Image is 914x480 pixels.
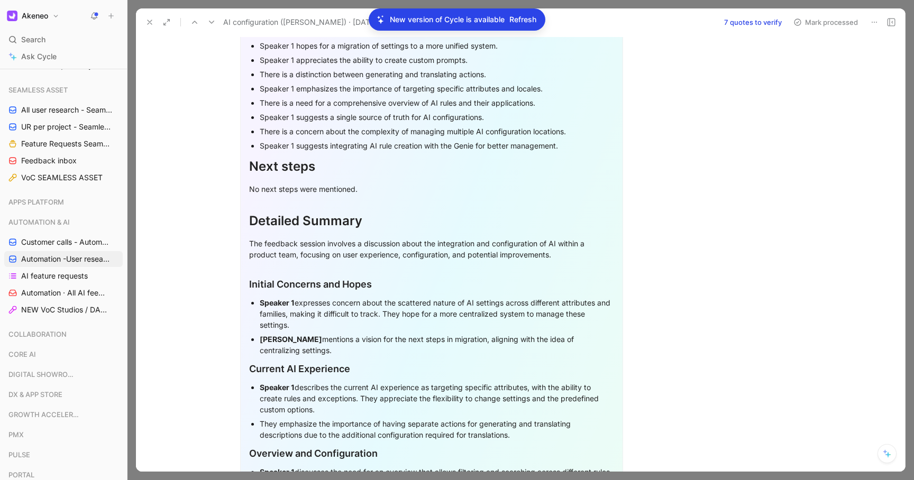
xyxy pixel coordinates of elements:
[4,194,123,213] div: APPS PLATFORM
[4,346,123,365] div: CORE AI
[4,136,123,152] a: Feature Requests Seamless Assets
[21,304,112,315] span: NEW VoC Studios / DAM & Automation
[260,69,614,80] div: There is a distinction between generating and translating actions.
[21,139,111,149] span: Feature Requests Seamless Assets
[4,214,123,230] div: AUTOMATION & AI
[509,13,537,26] button: Refresh
[390,13,505,26] p: New version of Cycle is available
[249,238,614,260] div: The feedback session involves a discussion about the integration and configuration of AI within a...
[21,271,88,281] span: AI feature requests
[4,234,123,250] a: Customer calls - Automation ([PERSON_NAME])
[4,366,123,385] div: DIGITAL SHOWROOM
[260,54,614,66] div: Speaker 1 appreciates the ability to create custom prompts.
[249,446,614,460] div: Overview and Configuration
[223,16,377,29] span: AI configuration ([PERSON_NAME]) · [DATE]
[4,102,123,118] a: All user research - Seamless Asset ([PERSON_NAME])
[21,155,77,166] span: Feedback inbox
[4,427,123,442] div: PMX
[249,362,614,376] div: Current AI Experience
[260,140,614,151] div: Speaker 1 suggests integrating AI rule creation with the Genie for better management.
[249,211,614,230] div: Detailed Summary
[4,82,123,186] div: SEAMLESS ASSETAll user research - Seamless Asset ([PERSON_NAME])UR per project - Seamless assets ...
[249,183,614,195] div: No next steps were mentioned.
[4,49,123,64] a: Ask Cycle
[4,407,123,422] div: GROWTH ACCELERATION
[21,172,103,183] span: VoC SEAMLESS ASSET
[4,32,123,48] div: Search
[21,50,57,63] span: Ask Cycle
[719,15,787,30] button: 7 quotes to verify
[4,251,123,267] a: Automation -User research per project
[4,8,62,23] button: AkeneoAkeneo
[4,386,123,405] div: DX & APP STORE
[4,194,123,210] div: APPS PLATFORM
[260,467,295,476] strong: Speaker 1
[21,122,113,132] span: UR per project - Seamless assets ([PERSON_NAME])
[4,447,123,463] div: PULSE
[4,386,123,402] div: DX & APP STORE
[21,288,109,298] span: Automation · All AI feedbacks
[8,389,62,400] span: DX & APP STORE
[260,418,614,440] div: They emphasize the importance of having separate actions for generating and translating descripti...
[4,326,123,342] div: COLLABORATION
[4,427,123,446] div: PMX
[21,254,111,264] span: Automation -User research per project
[8,369,79,380] span: DIGITAL SHOWROOM
[4,153,123,169] a: Feedback inbox
[4,214,123,318] div: AUTOMATION & AICustomer calls - Automation ([PERSON_NAME])Automation -User research per projectAI...
[260,297,614,330] div: expresses concern about the scattered nature of AI settings across different attributes and famil...
[4,119,123,135] a: UR per project - Seamless assets ([PERSON_NAME])
[4,268,123,284] a: AI feature requests
[21,33,45,46] span: Search
[260,112,614,123] div: Speaker 1 suggests a single source of truth for AI configurations.
[260,126,614,137] div: There is a concern about the complexity of managing multiple AI configuration locations.
[260,40,614,51] div: Speaker 1 hopes for a migration of settings to a more unified system.
[4,326,123,345] div: COLLABORATION
[260,382,614,415] div: describes the current AI experience as targeting specific attributes, with the ability to create ...
[4,407,123,426] div: GROWTH ACCELERATION
[8,429,24,440] span: PMX
[4,170,123,186] a: VoC SEAMLESS ASSET
[260,335,322,344] strong: [PERSON_NAME]
[509,13,536,26] span: Refresh
[4,302,123,318] a: NEW VoC Studios / DAM & Automation
[4,82,123,98] div: SEAMLESS ASSET
[21,105,113,115] span: All user research - Seamless Asset ([PERSON_NAME])
[7,11,17,21] img: Akeneo
[260,298,295,307] strong: Speaker 1
[4,366,123,382] div: DIGITAL SHOWROOM
[260,97,614,108] div: There is a need for a comprehensive overview of AI rules and their applications.
[8,449,30,460] span: PULSE
[22,11,48,21] h1: Akeneo
[260,383,295,392] strong: Speaker 1
[249,277,614,291] div: Initial Concerns and Hopes
[249,157,614,176] div: Next steps
[260,83,614,94] div: Speaker 1 emphasizes the importance of targeting specific attributes and locales.
[4,447,123,466] div: PULSE
[4,346,123,362] div: CORE AI
[260,334,614,356] div: mentions a vision for the next steps in migration, aligning with the idea of centralizing settings.
[8,329,67,339] span: COLLABORATION
[4,285,123,301] a: Automation · All AI feedbacks
[8,197,64,207] span: APPS PLATFORM
[789,15,863,30] button: Mark processed
[8,349,36,359] span: CORE AI
[8,85,68,95] span: SEAMLESS ASSET
[21,237,113,247] span: Customer calls - Automation ([PERSON_NAME])
[8,409,81,420] span: GROWTH ACCELERATION
[8,469,34,480] span: PORTAL
[8,217,70,227] span: AUTOMATION & AI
